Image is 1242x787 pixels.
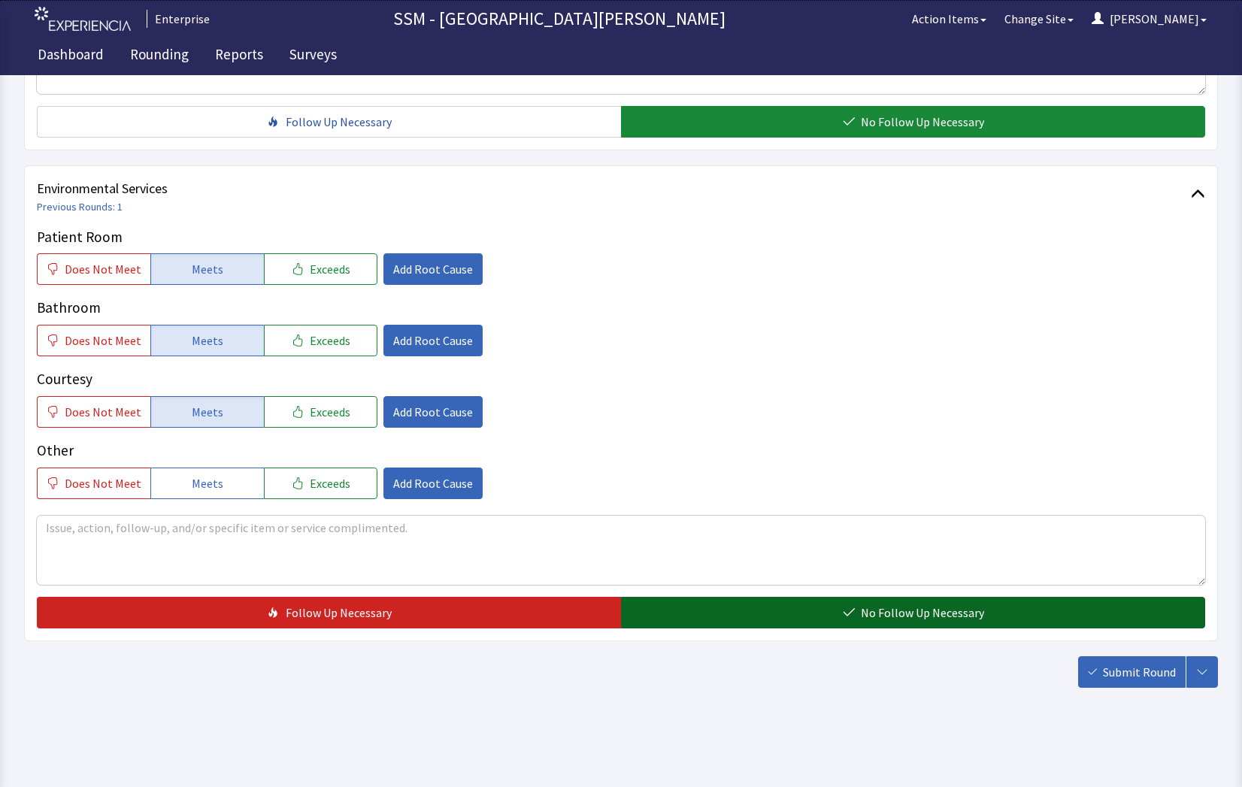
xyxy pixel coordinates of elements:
[995,4,1083,34] button: Change Site
[65,260,141,278] span: Does Not Meet
[216,7,903,31] p: SSM - [GEOGRAPHIC_DATA][PERSON_NAME]
[192,403,223,421] span: Meets
[310,260,350,278] span: Exceeds
[393,474,473,492] span: Add Root Cause
[621,597,1205,628] button: No Follow Up Necessary
[119,38,200,75] a: Rounding
[37,597,621,628] button: Follow Up Necessary
[37,297,1205,319] p: Bathroom
[861,604,984,622] span: No Follow Up Necessary
[35,7,131,32] img: experiencia_logo.png
[264,253,377,285] button: Exceeds
[621,106,1205,138] button: No Follow Up Necessary
[37,396,150,428] button: Does Not Meet
[147,10,210,28] div: Enterprise
[383,396,483,428] button: Add Root Cause
[903,4,995,34] button: Action Items
[1103,663,1176,681] span: Submit Round
[26,38,115,75] a: Dashboard
[192,331,223,350] span: Meets
[37,468,150,499] button: Does Not Meet
[65,331,141,350] span: Does Not Meet
[37,178,1191,199] span: Environmental Services
[1078,656,1186,688] button: Submit Round
[264,325,377,356] button: Exceeds
[310,331,350,350] span: Exceeds
[1083,4,1216,34] button: [PERSON_NAME]
[37,368,1205,390] p: Courtesy
[65,474,141,492] span: Does Not Meet
[264,396,377,428] button: Exceeds
[37,440,1205,462] p: Other
[286,113,392,131] span: Follow Up Necessary
[37,226,1205,248] p: Patient Room
[192,260,223,278] span: Meets
[286,604,392,622] span: Follow Up Necessary
[264,468,377,499] button: Exceeds
[37,200,123,213] a: Previous Rounds: 1
[393,331,473,350] span: Add Root Cause
[383,253,483,285] button: Add Root Cause
[204,38,274,75] a: Reports
[150,253,264,285] button: Meets
[383,468,483,499] button: Add Root Cause
[310,403,350,421] span: Exceeds
[861,113,984,131] span: No Follow Up Necessary
[192,474,223,492] span: Meets
[37,253,150,285] button: Does Not Meet
[278,38,348,75] a: Surveys
[393,403,473,421] span: Add Root Cause
[150,468,264,499] button: Meets
[65,403,141,421] span: Does Not Meet
[150,325,264,356] button: Meets
[393,260,473,278] span: Add Root Cause
[37,106,621,138] button: Follow Up Necessary
[310,474,350,492] span: Exceeds
[37,325,150,356] button: Does Not Meet
[150,396,264,428] button: Meets
[383,325,483,356] button: Add Root Cause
